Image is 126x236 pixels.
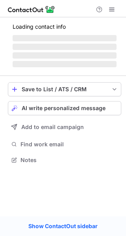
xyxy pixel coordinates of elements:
[8,5,55,14] img: ContactOut v5.3.10
[8,120,121,134] button: Add to email campaign
[8,139,121,150] button: Find work email
[13,61,117,67] span: ‌
[21,124,84,130] span: Add to email campaign
[22,105,106,111] span: AI write personalized message
[13,44,117,50] span: ‌
[20,157,118,164] span: Notes
[20,220,106,232] a: Show ContactOut sidebar
[13,24,117,30] p: Loading contact info
[13,52,117,59] span: ‌
[8,101,121,115] button: AI write personalized message
[8,82,121,96] button: save-profile-one-click
[13,35,117,41] span: ‌
[20,141,118,148] span: Find work email
[8,155,121,166] button: Notes
[22,86,107,92] div: Save to List / ATS / CRM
